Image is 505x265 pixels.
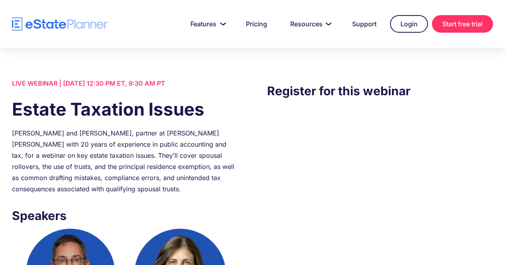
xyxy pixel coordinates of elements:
h3: Speakers [12,206,238,225]
a: Resources [281,16,339,32]
a: home [12,17,108,31]
a: Pricing [236,16,277,32]
a: Login [390,15,428,33]
a: Features [181,16,232,32]
a: Start free trial [432,15,493,33]
a: Support [343,16,386,32]
h1: Estate Taxation Issues [12,97,238,122]
h3: Register for this webinar [267,82,493,100]
iframe: Form 0 [267,116,493,251]
div: LIVE WEBINAR | [DATE] 12:30 PM ET, 9:30 AM PT [12,78,238,89]
div: [PERSON_NAME] and [PERSON_NAME], partner at [PERSON_NAME] [PERSON_NAME] with 20 years of experien... [12,128,238,194]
